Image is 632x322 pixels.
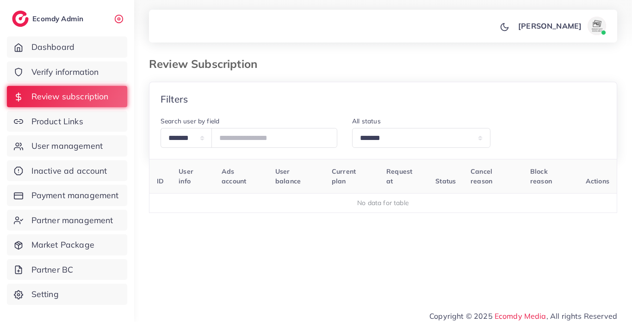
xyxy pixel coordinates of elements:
span: Setting [31,288,59,300]
span: Copyright © 2025 [429,310,617,322]
span: User balance [275,167,301,185]
span: User management [31,140,103,152]
a: Dashboard [7,36,127,58]
span: Inactive ad account [31,165,107,177]
span: User info [179,167,193,185]
span: Partner BC [31,264,74,276]
h2: Ecomdy Admin [32,14,86,23]
a: Partner BC [7,259,127,280]
span: Verify information [31,66,99,78]
span: Ads account [222,167,246,185]
span: Current plan [332,167,356,185]
p: [PERSON_NAME] [518,20,582,31]
img: avatar [588,17,606,35]
a: Review subscription [7,86,127,107]
label: Search user by field [161,116,219,126]
span: Partner management [31,214,113,226]
a: Inactive ad account [7,160,127,182]
a: Partner management [7,210,127,231]
span: Market Package [31,239,94,251]
span: Status [435,177,456,185]
label: All status [352,116,381,126]
span: Block reason [530,167,552,185]
h3: Review Subscription [149,57,265,71]
a: Product Links [7,111,127,132]
span: , All rights Reserved [546,310,617,322]
a: [PERSON_NAME]avatar [513,17,610,35]
h4: Filters [161,93,188,105]
span: Actions [586,177,609,185]
span: Product Links [31,115,83,128]
span: Dashboard [31,41,74,53]
a: Verify information [7,61,127,83]
span: Review subscription [31,91,109,103]
span: ID [157,177,164,185]
span: Payment management [31,189,119,201]
div: No data for table [155,198,612,207]
a: Market Package [7,234,127,255]
a: Ecomdy Media [495,311,546,321]
img: logo [12,11,29,27]
a: User management [7,135,127,157]
a: Setting [7,284,127,305]
span: Request at [386,167,412,185]
a: logoEcomdy Admin [12,11,86,27]
a: Payment management [7,185,127,206]
span: Cancel reason [471,167,492,185]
